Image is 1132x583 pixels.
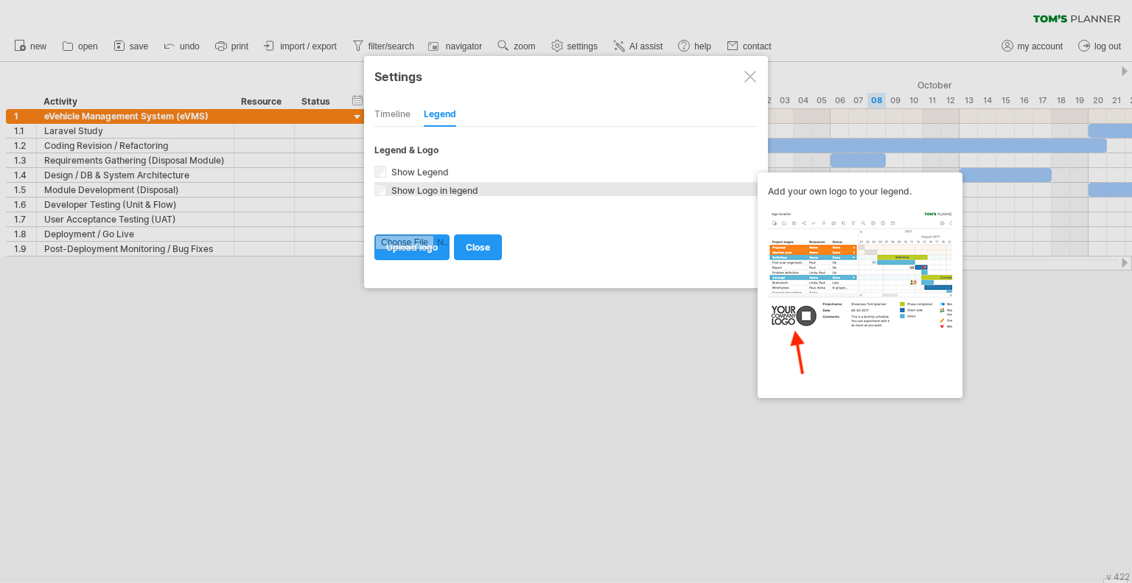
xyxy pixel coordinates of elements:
[424,103,456,127] div: Legend
[454,234,502,260] a: close
[374,234,450,260] a: upload logo
[388,185,478,196] span: Show Logo in legend
[466,242,490,253] span: close
[374,103,410,127] div: Timeline
[388,167,449,178] span: Show Legend
[374,144,758,156] div: Legend & Logo
[768,186,952,385] div: Add your own logo to your legend.
[386,242,438,253] span: upload logo
[374,63,758,89] div: Settings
